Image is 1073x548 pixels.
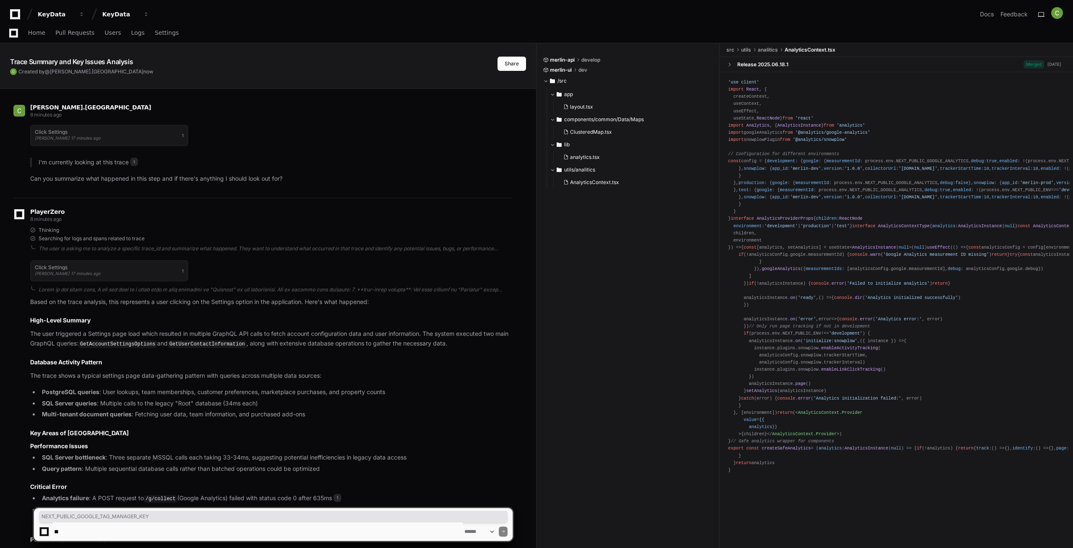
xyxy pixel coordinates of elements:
p: I'm currently looking at this trace [39,158,513,167]
span: NEXT_PUBLIC_GOOGLE_ANALYTICS [896,158,969,164]
strong: SQL Server bottleneck [42,454,106,461]
span: Users [105,30,121,35]
div: , { createContext, useContext, useEffect, useState, } , { } googleAnalytics snowplowPlugin config... [728,79,1065,474]
span: AnalyticsInstance [777,123,821,128]
span: env [855,180,862,185]
span: enableActivityTracking [821,345,878,351]
span: () => [1036,446,1049,451]
a: Settings [155,23,179,43]
span: debug [1025,266,1038,271]
div: Release 2025.06.18.1 [737,61,788,68]
div: [DATE] [1047,61,1061,68]
span: return [932,281,948,286]
span: return [992,252,1007,257]
span: test [739,187,749,192]
span: null [899,245,909,250]
a: Docs [980,10,994,18]
span: 'development' [829,331,863,336]
span: try [1010,252,1017,257]
span: snowplow [744,166,764,171]
span: {{ [759,417,764,422]
span: if [739,252,744,257]
span: NEXT_PUBLIC_GOOGLE_TAG_MANAGER_KEY [41,513,505,520]
span: import [728,137,744,142]
span: measurementId [826,158,860,164]
span: : | [819,446,901,451]
button: lib [550,138,713,151]
span: warn [870,252,881,257]
span: () => [992,446,1005,451]
span: 'merlin-dev' [790,195,821,200]
span: import [728,130,744,135]
span: { instance } [863,338,894,343]
p: Based on the trace analysis, this represents a user clicking on the Settings option in the applic... [30,297,513,307]
button: AnalyticsContext.tsx [560,177,708,188]
span: snowplow [744,195,764,200]
span: enabled [1041,195,1059,200]
span: '1.0.0' [845,195,863,200]
span: utils [741,47,751,53]
span: env [1002,187,1009,192]
strong: Query pattern [42,465,82,472]
span: merlin-ui [550,67,572,73]
span: version [824,166,842,171]
span: console [777,396,795,401]
span: null [891,446,902,451]
span: trackerStartTime [940,166,982,171]
span: ReactNode [839,216,862,221]
a: Pull Requests [55,23,94,43]
span: 'production' [801,223,832,229]
span: page [1056,446,1067,451]
span: production [739,180,765,185]
p: The user triggered a Settings page load which resulted in multiple GraphQL API calls to fetch acc... [30,329,513,348]
p: Can you summarize what happened in this step and if there's anything I should look out for? [30,174,513,184]
span: Logs [131,30,145,35]
span: {children} [728,410,862,436]
span: '@analytics/google-analytics' [796,130,871,135]
span: error [819,317,832,322]
span: on [796,338,801,343]
li: : Multiple sequential database calls rather than batched operations could be optimized [39,464,513,474]
img: ACg8ocIMhgArYgx6ZSQUNXU5thzs6UsPf9rb_9nFAWwzqr8JC4dkNA=s96-c [10,68,17,75]
span: AnalyticsInstance [845,446,889,451]
span: page [796,381,806,386]
button: Click Settings[PERSON_NAME] 17 minutes ago1 [30,260,188,281]
span: debug [948,266,961,271]
span: error [860,317,873,322]
span: Thinking [39,227,59,234]
span: const [746,446,759,451]
span: '@analytics/snowplow' [793,137,847,142]
span: trackerInterval [824,360,862,365]
span: AnalyticsContextType [878,223,930,229]
span: import [728,87,744,92]
span: snowplow [798,345,819,351]
span: [PERSON_NAME] 17 minutes ago [35,271,101,276]
span: interface [852,223,875,229]
span: from [783,116,793,121]
span: develop [581,57,600,63]
div: Lorem ip dol sitam cons, A eli sed doei te i utlab etdo m aliq enimadmi ve "Quisnost" ex ull labo... [39,286,513,293]
app-text-character-animate: Trace Summary and Key Issues Analysis [10,57,133,66]
li: : Fetching user data, team information, and purchased add-ons [39,410,513,419]
span: googleAnalytics [762,266,800,271]
h2: Key Areas of [GEOGRAPHIC_DATA] [30,429,513,437]
span: 'analytics' [837,123,865,128]
button: KeyData [34,7,88,22]
li: : Multiple calls to the legacy "Root" database (34ms each) [39,399,513,408]
span: /src [557,78,567,84]
span: trackerStartTime [824,353,865,358]
span: measurementIds [806,266,842,271]
span: ( ) => [860,338,904,343]
span: 'merlin-prod' [1020,180,1054,185]
span: 1 [182,268,184,274]
span: children [816,216,837,221]
svg: Directory [557,89,562,99]
span: on [790,295,795,300]
button: /src [543,74,713,88]
span: console [839,317,857,322]
span: '[DOMAIN_NAME]' [899,166,937,171]
span: catch [741,396,754,401]
span: snowplow [798,367,819,372]
span: Home [28,30,45,35]
span: 1 [182,132,184,139]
